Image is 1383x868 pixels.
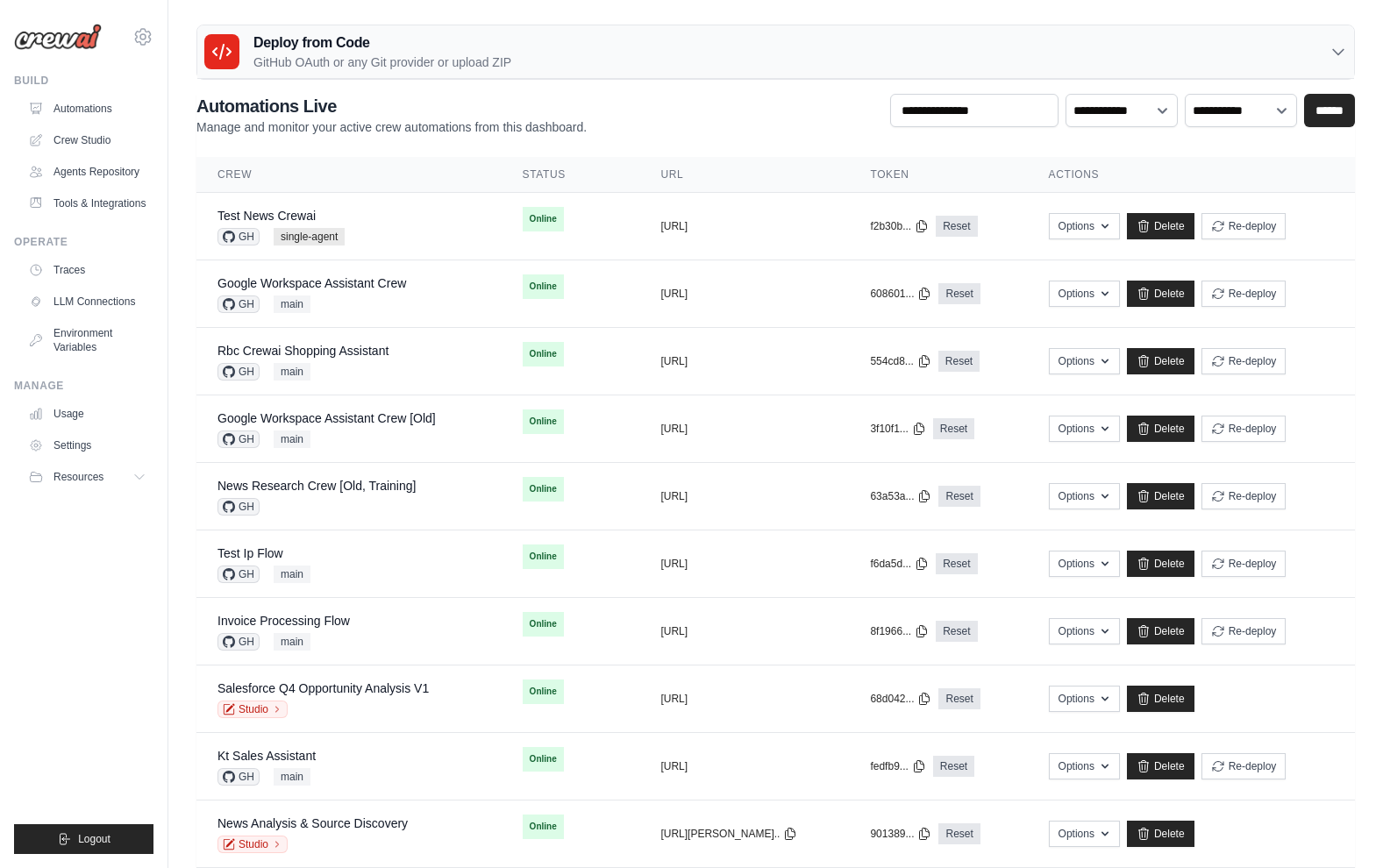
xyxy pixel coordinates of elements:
button: Re-deploy [1201,483,1287,509]
a: Reset [938,283,980,304]
a: Delete [1127,821,1194,847]
span: Resources [53,470,103,484]
a: LLM Connections [21,288,153,316]
a: Usage [21,400,153,428]
th: Token [849,157,1027,193]
a: Reset [938,351,980,372]
button: Re-deploy [1201,213,1287,239]
a: Delete [1127,348,1194,374]
button: Options [1049,416,1120,442]
button: 68d042... [870,692,931,706]
a: Traces [21,256,153,284]
a: Delete [1127,281,1194,307]
span: Online [523,612,564,637]
a: Automations [21,95,153,123]
div: Manage [14,379,153,393]
span: main [274,295,310,313]
a: Delete [1127,618,1194,644]
span: single-agent [274,228,345,245]
button: Re-deploy [1201,281,1287,307]
a: Reset [936,553,977,574]
a: News Analysis & Source Discovery [217,816,408,830]
h3: Deploy from Code [253,32,511,53]
span: GH [217,430,260,448]
a: Studio [217,836,288,853]
a: Reset [936,216,977,237]
a: Reset [938,823,980,844]
a: Delete [1127,483,1194,509]
span: Logout [78,832,110,846]
button: Resources [21,463,153,491]
button: 63a53a... [870,489,931,503]
button: 554cd8... [870,354,930,368]
a: Salesforce Q4 Opportunity Analysis V1 [217,681,429,695]
span: Online [523,409,564,434]
button: Re-deploy [1201,618,1287,644]
span: GH [217,228,260,245]
div: Build [14,74,153,88]
button: Logout [14,824,153,854]
span: GH [217,498,260,516]
span: Online [523,477,564,502]
a: Delete [1127,551,1194,577]
a: Reset [936,621,977,642]
p: Manage and monitor your active crew automations from this dashboard. [196,118,587,136]
a: Reset [933,418,974,439]
a: News Research Crew [Old, Training] [217,479,416,493]
a: Rbc Crewai Shopping Assistant [217,344,389,358]
button: 608601... [870,287,931,301]
span: Online [523,815,564,839]
button: Options [1049,281,1120,307]
img: Logo [14,24,102,50]
a: Delete [1127,686,1194,712]
button: Options [1049,753,1120,779]
div: Operate [14,235,153,249]
th: Crew [196,157,502,193]
button: Options [1049,821,1120,847]
a: Studio [217,701,288,718]
a: Google Workspace Assistant Crew [217,276,406,290]
button: 8f1966... [870,624,929,638]
a: Kt Sales Assistant [217,749,316,763]
span: GH [217,768,260,786]
a: Delete [1127,213,1194,239]
a: Settings [21,431,153,459]
a: Invoice Processing Flow [217,614,350,628]
th: URL [639,157,849,193]
span: Online [523,342,564,366]
span: main [274,430,310,448]
a: Test Ip Flow [217,546,283,560]
span: Online [523,747,564,772]
span: GH [217,566,260,583]
a: Google Workspace Assistant Crew [Old] [217,411,436,425]
span: GH [217,363,260,381]
button: Re-deploy [1201,753,1287,779]
p: GitHub OAuth or any Git provider or upload ZIP [253,53,511,71]
button: f6da5d... [870,557,929,571]
span: Online [523,207,564,231]
button: Options [1049,213,1120,239]
a: Reset [938,486,980,507]
a: Delete [1127,753,1194,779]
button: Re-deploy [1201,551,1287,577]
a: Delete [1127,416,1194,442]
button: Options [1049,686,1120,712]
button: 901389... [870,827,931,841]
th: Status [502,157,640,193]
span: main [274,768,310,786]
button: Options [1049,483,1120,509]
span: main [274,363,310,381]
span: Online [523,544,564,569]
h2: Automations Live [196,94,587,118]
button: Options [1049,618,1120,644]
button: Re-deploy [1201,416,1287,442]
span: Online [523,274,564,299]
button: f2b30b... [870,219,929,233]
a: Tools & Integrations [21,189,153,217]
button: fedfb9... [870,759,925,773]
span: Online [523,679,564,704]
button: [URL][PERSON_NAME].. [660,827,797,841]
th: Actions [1028,157,1355,193]
span: main [274,633,310,651]
a: Reset [938,688,980,709]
